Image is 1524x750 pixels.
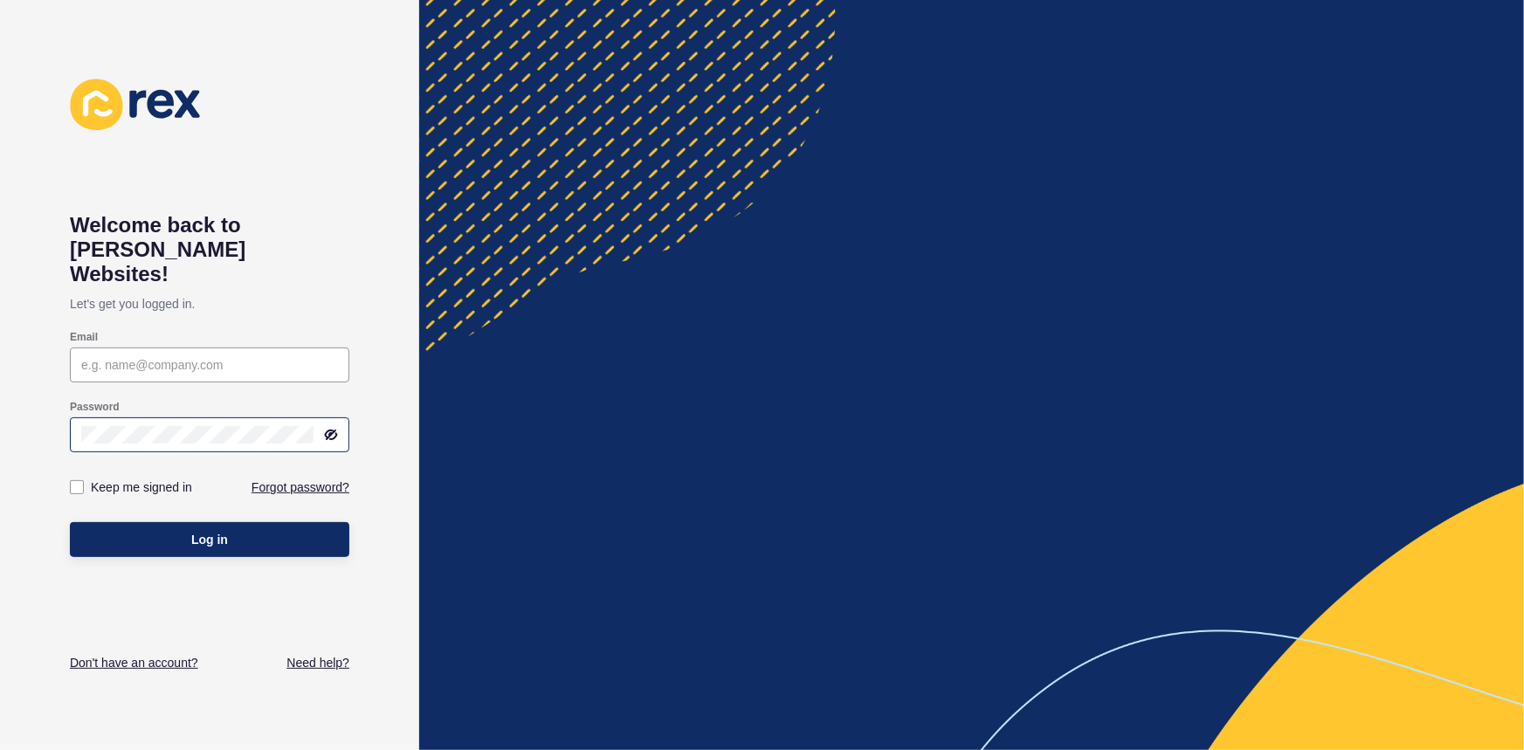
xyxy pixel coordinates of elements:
label: Email [70,330,98,344]
h1: Welcome back to [PERSON_NAME] Websites! [70,213,349,286]
span: Log in [191,531,228,548]
a: Need help? [286,654,349,671]
label: Keep me signed in [91,478,192,496]
a: Forgot password? [252,478,349,496]
p: Let's get you logged in. [70,286,349,321]
label: Password [70,400,120,414]
a: Don't have an account? [70,654,198,671]
input: e.g. name@company.com [81,356,338,374]
button: Log in [70,522,349,557]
